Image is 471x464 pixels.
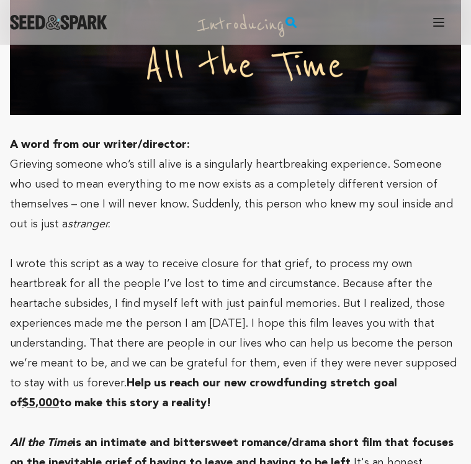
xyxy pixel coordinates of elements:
[68,219,110,230] em: stranger.
[10,15,107,30] a: Seed&Spark Homepage
[22,398,59,409] u: $5,000
[10,155,461,234] p: Grieving someone who’s still alive is a singularly heartbreaking experience. Someone who used to ...
[10,139,190,150] strong: A word from our writer/director:
[10,254,461,413] p: I wrote this script as a way to receive closure for that grief, to process my own heartbreak for ...
[10,437,73,448] em: All the Time
[10,378,397,409] strong: Help us reach our new crowdfunding stretch goal of to make this story a reality!
[10,15,107,30] img: Seed&Spark Logo Dark Mode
